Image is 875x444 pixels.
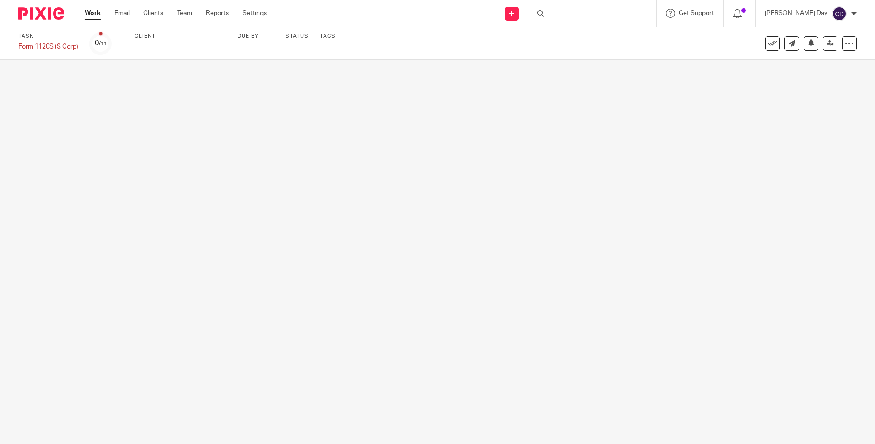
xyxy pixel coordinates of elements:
label: Status [286,32,308,40]
div: Form 1120S (S Corp) [18,42,78,51]
a: Settings [243,9,267,18]
img: Pixie [18,7,64,20]
a: Work [85,9,101,18]
img: svg%3E [832,6,847,21]
a: Email [114,9,130,18]
label: Client [135,32,226,40]
div: 0 [95,38,107,49]
span: Get Support [679,10,714,16]
small: /11 [99,41,107,46]
label: Task [18,32,78,40]
p: [PERSON_NAME] Day [765,9,827,18]
a: Clients [143,9,163,18]
a: Team [177,9,192,18]
a: Reports [206,9,229,18]
label: Due by [238,32,274,40]
label: Tags [320,32,335,40]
